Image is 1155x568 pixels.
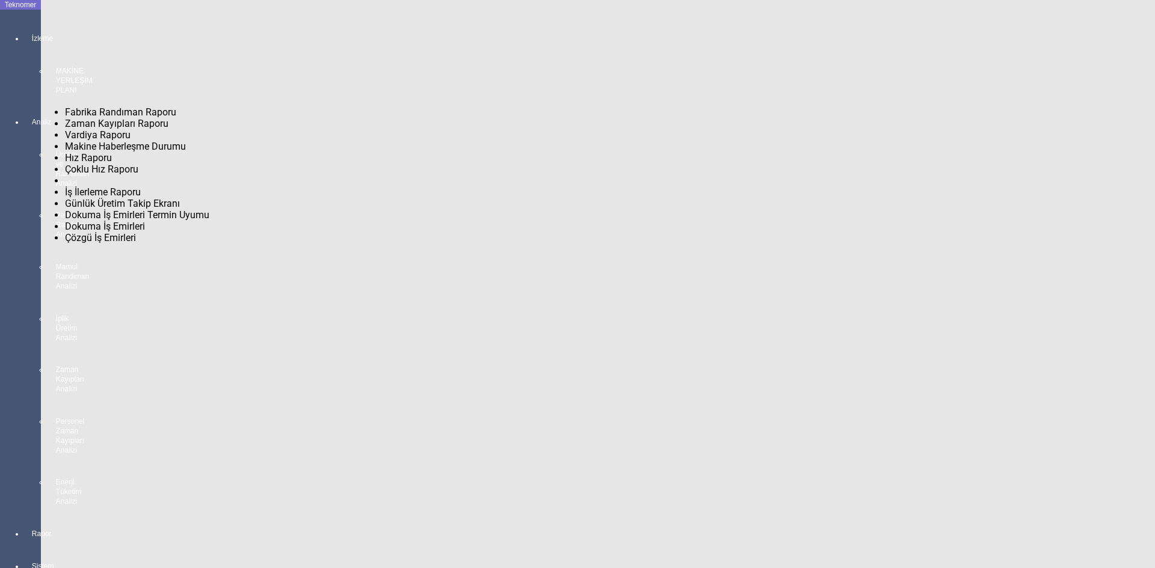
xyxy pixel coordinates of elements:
[65,141,186,152] span: Makine Haberleşme Durumu
[65,129,131,141] span: Vardiya Raporu
[65,198,180,209] span: Günlük Üretim Takip Ekranı
[65,118,168,129] span: Zaman Kayıpları Raporu
[65,106,176,118] span: Fabrika Randıman Raporu
[65,232,136,243] span: Çözgü İş Emirleri
[65,186,141,198] span: İş İlerleme Raporu
[65,152,112,163] span: Hız Raporu
[65,209,209,221] span: Dokuma İş Emirleri Termin Uyumu
[65,221,145,232] span: Dokuma İş Emirleri
[65,163,138,175] span: Çoklu Hız Raporu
